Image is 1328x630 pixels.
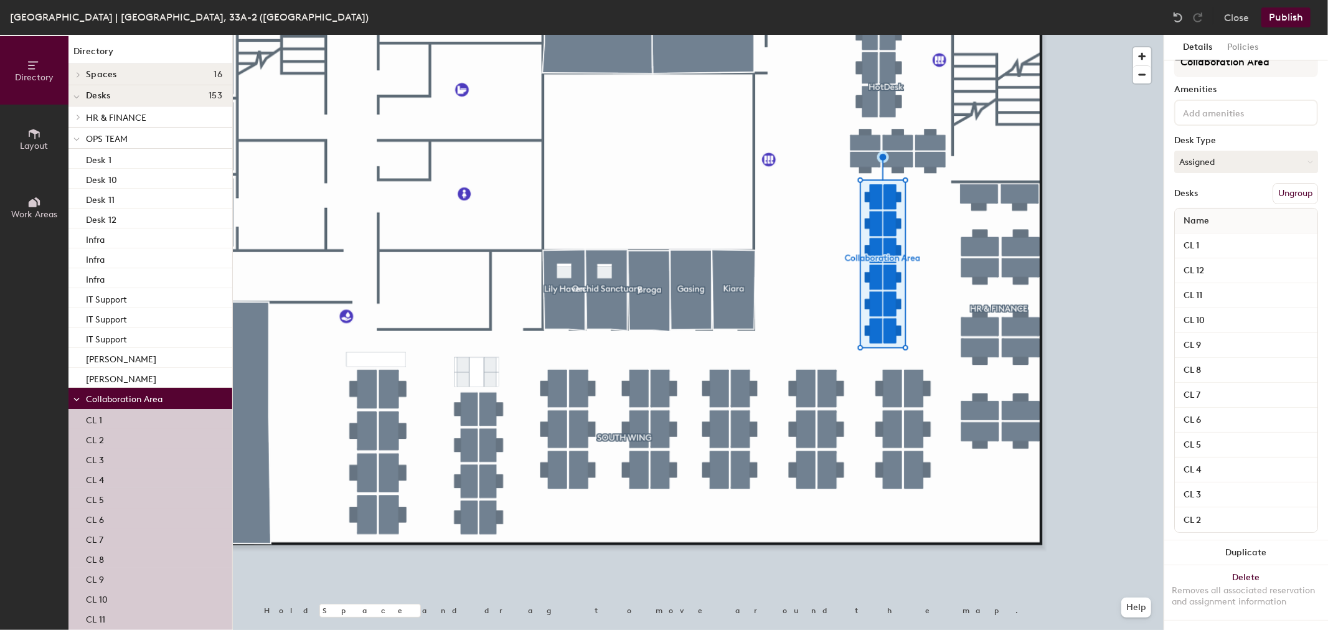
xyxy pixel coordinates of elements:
span: Collaboration Area [86,394,162,405]
input: Unnamed desk [1177,237,1315,255]
p: Desk 10 [86,171,117,186]
p: CL 3 [86,451,104,466]
input: Unnamed desk [1177,486,1315,504]
span: HR & FINANCE [86,113,146,123]
p: Desk 12 [86,211,116,225]
span: Name [1177,210,1215,232]
p: CL 6 [86,511,104,525]
p: Infra [86,231,105,245]
p: Desk 11 [86,191,115,205]
button: Help [1121,598,1151,618]
input: Unnamed desk [1177,511,1315,529]
p: CL 11 [86,611,105,625]
img: Redo [1192,11,1204,24]
input: Unnamed desk [1177,411,1315,429]
span: Spaces [86,70,117,80]
input: Unnamed desk [1177,287,1315,304]
span: Work Areas [11,209,57,220]
span: Layout [21,141,49,151]
span: Desks [86,91,110,101]
p: [PERSON_NAME] [86,370,156,385]
input: Unnamed desk [1177,262,1315,280]
h1: Directory [68,45,232,64]
button: Duplicate [1164,540,1328,565]
p: CL 9 [86,571,104,585]
p: [PERSON_NAME] [86,350,156,365]
div: Amenities [1174,85,1318,95]
p: CL 7 [86,531,103,545]
button: Publish [1261,7,1311,27]
p: CL 4 [86,471,104,486]
div: Removes all associated reservation and assignment information [1172,585,1321,608]
input: Add amenities [1180,105,1293,120]
button: DeleteRemoves all associated reservation and assignment information [1164,565,1328,620]
span: OPS TEAM [86,134,128,144]
button: Assigned [1174,151,1318,173]
p: IT Support [86,311,127,325]
p: IT Support [86,331,127,345]
button: Details [1175,35,1220,60]
p: Infra [86,251,105,265]
input: Unnamed desk [1177,436,1315,454]
p: CL 2 [86,431,104,446]
span: 16 [214,70,222,80]
input: Unnamed desk [1177,362,1315,379]
p: CL 1 [86,411,102,426]
p: CL 10 [86,591,108,605]
img: Undo [1172,11,1184,24]
input: Unnamed desk [1177,461,1315,479]
p: Infra [86,271,105,285]
p: CL 8 [86,551,104,565]
span: Directory [15,72,54,83]
button: Ungroup [1273,183,1318,204]
div: Desks [1174,189,1198,199]
p: Desk 1 [86,151,111,166]
p: IT Support [86,291,127,305]
input: Unnamed desk [1177,312,1315,329]
p: CL 5 [86,491,104,505]
input: Unnamed desk [1177,387,1315,404]
div: Desk Type [1174,136,1318,146]
div: [GEOGRAPHIC_DATA] | [GEOGRAPHIC_DATA], 33A-2 ([GEOGRAPHIC_DATA]) [10,9,369,25]
button: Close [1224,7,1249,27]
span: 153 [209,91,222,101]
input: Unnamed desk [1177,337,1315,354]
button: Policies [1220,35,1266,60]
